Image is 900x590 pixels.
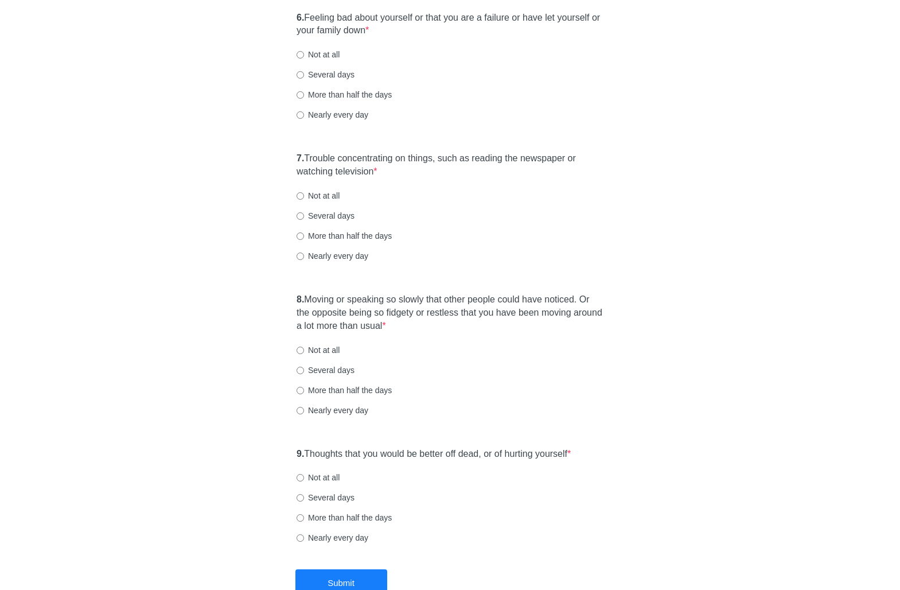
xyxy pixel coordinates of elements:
input: Nearly every day [297,111,304,119]
strong: 6. [297,13,304,22]
label: More than half the days [297,385,392,396]
label: Several days [297,492,354,503]
label: Not at all [297,49,340,60]
label: Not at all [297,190,340,201]
label: Trouble concentrating on things, such as reading the newspaper or watching television [297,152,603,178]
input: More than half the days [297,514,304,522]
label: Not at all [297,472,340,483]
input: Several days [297,494,304,502]
label: Feeling bad about yourself or that you are a failure or have let yourself or your family down [297,11,603,38]
input: More than half the days [297,387,304,394]
input: Not at all [297,192,304,200]
strong: 7. [297,153,304,163]
input: Not at all [297,347,304,354]
input: Not at all [297,474,304,482]
label: Nearly every day [297,532,368,544]
input: Several days [297,212,304,220]
strong: 8. [297,294,304,304]
label: Several days [297,364,354,376]
label: Moving or speaking so slowly that other people could have noticed. Or the opposite being so fidge... [297,293,603,333]
label: Not at all [297,344,340,356]
label: More than half the days [297,89,392,100]
label: Thoughts that you would be better off dead, or of hurting yourself [297,448,571,461]
strong: 9. [297,449,304,459]
input: More than half the days [297,232,304,240]
input: Not at all [297,51,304,59]
input: Several days [297,367,304,374]
input: Nearly every day [297,253,304,260]
input: Nearly every day [297,407,304,414]
label: Nearly every day [297,109,368,121]
input: More than half the days [297,91,304,99]
label: Several days [297,69,354,80]
label: Several days [297,210,354,222]
label: More than half the days [297,512,392,523]
label: Nearly every day [297,405,368,416]
label: Nearly every day [297,250,368,262]
label: More than half the days [297,230,392,242]
input: Several days [297,71,304,79]
input: Nearly every day [297,534,304,542]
